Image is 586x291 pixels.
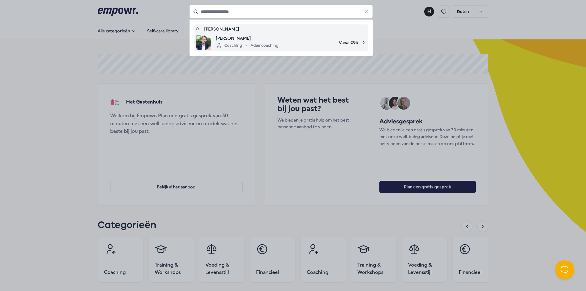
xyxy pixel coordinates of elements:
[196,35,367,50] a: product image[PERSON_NAME]CoachingAdemcoachingVanaf€95
[216,42,278,49] div: Coaching Ademcoaching
[196,35,211,50] img: product image
[555,260,574,279] iframe: Help Scout Beacon - Open
[283,35,367,50] span: Vanaf € 95
[190,5,373,18] input: Search for products, categories or subcategories
[196,26,367,32] a: [PERSON_NAME]
[216,35,278,42] span: [PERSON_NAME]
